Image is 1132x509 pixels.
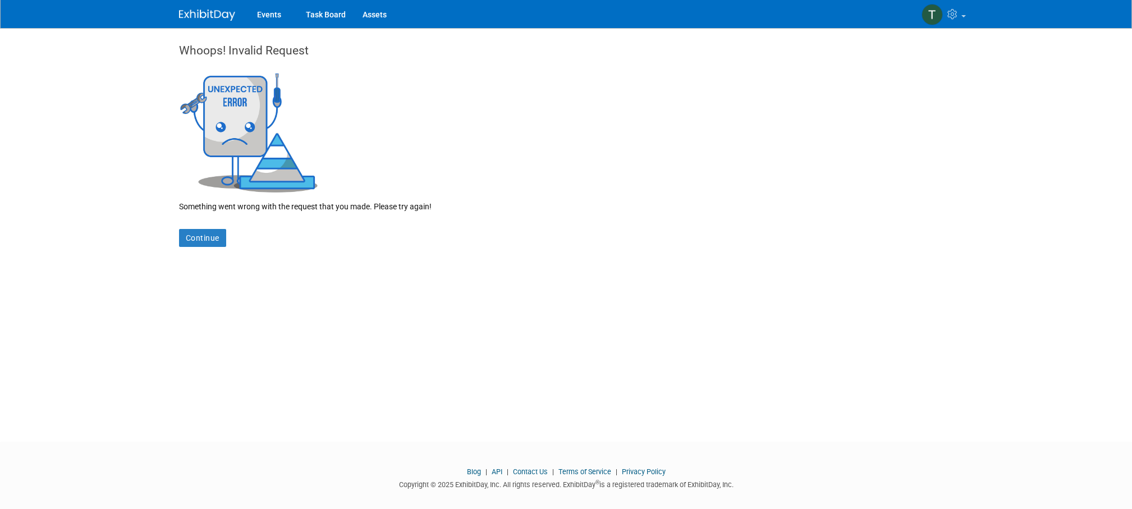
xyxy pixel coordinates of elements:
span: | [504,467,511,476]
span: | [483,467,490,476]
a: Privacy Policy [622,467,666,476]
div: Something went wrong with the request that you made. Please try again! [179,192,954,212]
a: Continue [179,229,226,247]
a: API [492,467,502,476]
span: | [613,467,620,476]
img: Invalid Request [179,70,319,192]
img: ExhibitDay [179,10,235,21]
sup: ® [595,479,599,485]
span: | [549,467,557,476]
a: Blog [467,467,481,476]
a: Terms of Service [558,467,611,476]
img: Terrence Forrest [922,4,943,25]
a: Contact Us [513,467,548,476]
div: Whoops! Invalid Request [179,42,954,70]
